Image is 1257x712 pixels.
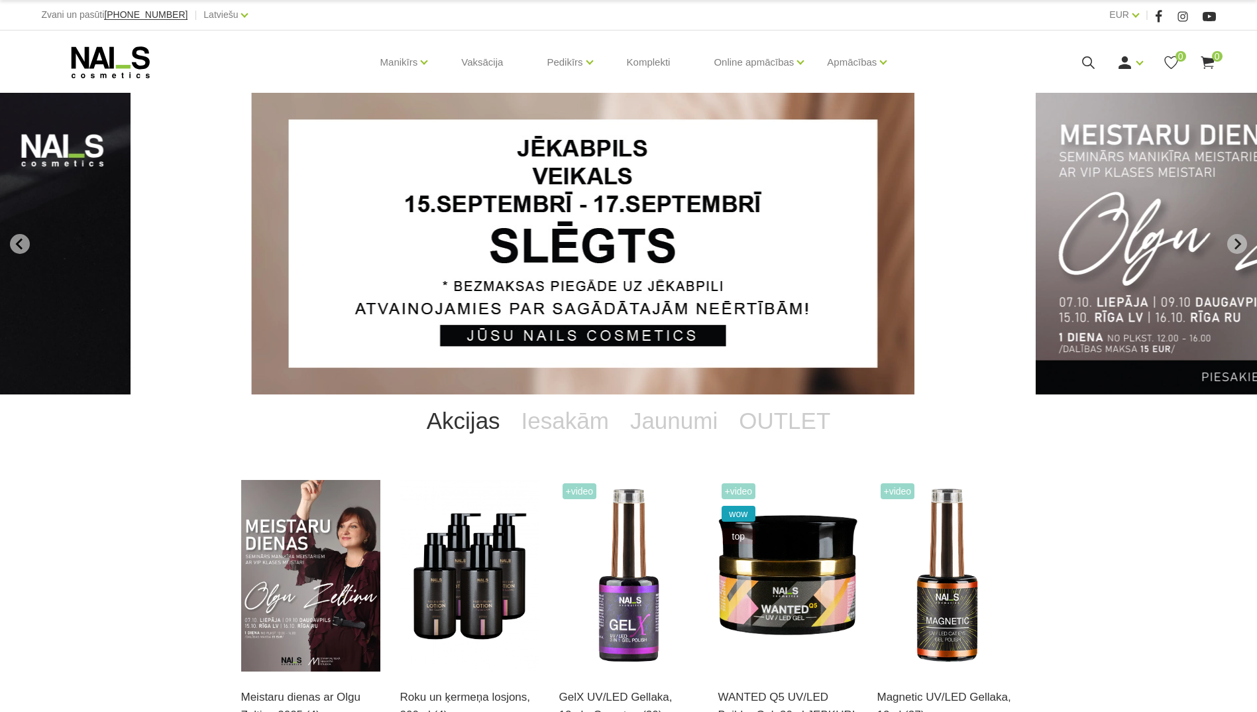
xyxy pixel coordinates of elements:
img: BAROJOŠS roku un ķermeņa LOSJONSBALI COCONUT barojošs roku un ķermeņa losjons paredzēts jebkura t... [400,480,539,672]
button: Next slide [1227,234,1247,254]
a: Vaksācija [451,30,514,94]
a: Iesakām [511,394,620,447]
div: Zvani un pasūti [41,7,188,23]
a: Manikīrs [380,36,418,89]
li: 1 of 14 [251,93,1005,394]
img: ✨ Meistaru dienas ar Olgu Zeltiņu 2025 ✨🍂 RUDENS / Seminārs manikīra meistariem 🍂📍 Liepāja – 7. o... [241,480,380,672]
span: | [1146,7,1148,23]
a: Online apmācības [714,36,794,89]
a: [PHONE_NUMBER] [104,10,188,20]
img: Gels WANTED NAILS cosmetics tehniķu komanda ir radījusi gelu, kas ilgi jau ir katra meistara mekl... [718,480,857,672]
span: top [722,528,756,544]
span: +Video [563,483,597,499]
a: Jaunumi [620,394,728,447]
span: +Video [722,483,756,499]
span: | [194,7,197,23]
a: Latviešu [203,7,238,23]
span: 0 [1212,51,1223,62]
img: Ilgnoturīga gellaka, kas sastāv no metāla mikrodaļiņām, kuras īpaša magnēta ietekmē var pārvērst ... [877,480,1016,672]
span: 0 [1175,51,1186,62]
a: OUTLET [728,394,841,447]
span: wow [722,506,756,522]
a: Pedikīrs [547,36,582,89]
img: Trīs vienā - bāze, tonis, tops (trausliem nagiem vēlams papildus lietot bāzi). Ilgnoturīga un int... [559,480,698,672]
a: Akcijas [416,394,511,447]
a: Apmācības [827,36,877,89]
span: [PHONE_NUMBER] [104,9,188,20]
button: Go to last slide [10,234,30,254]
a: 0 [1163,54,1179,71]
a: Komplekti [616,30,681,94]
a: EUR [1109,7,1129,23]
span: +Video [881,483,915,499]
a: 0 [1199,54,1216,71]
